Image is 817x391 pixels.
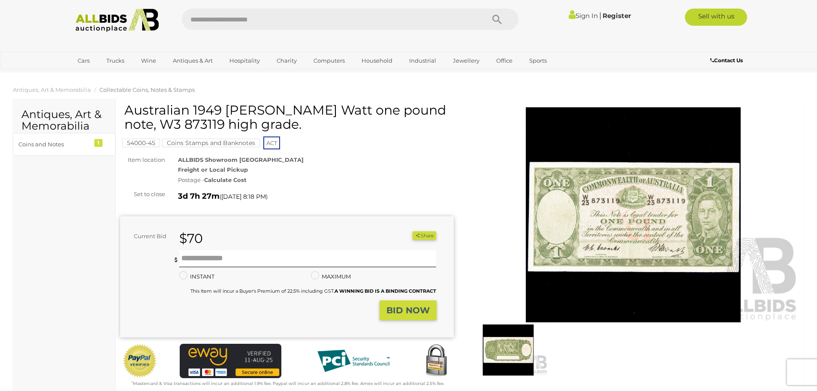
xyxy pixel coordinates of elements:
strong: BID NOW [386,305,430,315]
a: Household [356,54,398,68]
div: 1 [94,139,103,147]
div: Postage - [178,175,454,185]
a: Coins Stamps and Banknotes [162,139,260,146]
a: Sports [524,54,552,68]
img: Allbids.com.au [71,9,164,32]
a: Office [491,54,518,68]
img: Secured by Rapid SSL [419,344,453,378]
span: [DATE] 8:18 PM [221,193,266,200]
a: Contact Us [710,56,745,65]
img: Australian 1949 Coombs Watt one pound note, W3 873119 high grade. [467,107,800,322]
label: INSTANT [179,272,214,282]
a: Computers [308,54,350,68]
small: Mastercard & Visa transactions will incur an additional 1.9% fee. Paypal will incur an additional... [132,381,444,386]
div: Item location [114,155,172,165]
a: Wine [136,54,162,68]
mark: 54000-45 [122,139,160,147]
img: eWAY Payment Gateway [180,344,281,378]
a: Antiques, Art & Memorabilia [13,86,91,93]
a: Register [603,12,631,20]
span: ( ) [220,193,268,200]
h1: Australian 1949 [PERSON_NAME] Watt one pound note, W3 873119 high grade. [124,103,452,131]
strong: Calculate Cost [204,176,247,183]
li: Watch this item [403,231,411,240]
h2: Antiques, Art & Memorabilia [21,109,107,132]
button: Search [476,9,519,30]
mark: Coins Stamps and Banknotes [162,139,260,147]
a: Jewellery [447,54,485,68]
span: ACT [263,136,280,149]
a: Cars [72,54,95,68]
button: BID NOW [380,300,437,321]
label: MAXIMUM [311,272,351,282]
img: Official PayPal Seal [122,344,157,378]
a: Coins and Notes 1 [13,133,115,156]
span: | [599,11,601,20]
img: PCI DSS compliant [311,344,396,378]
a: Sell with us [685,9,747,26]
strong: ALLBIDS Showroom [GEOGRAPHIC_DATA] [178,156,304,163]
b: A WINNING BID IS A BINDING CONTRACT [335,288,436,294]
b: Contact Us [710,57,743,64]
a: Charity [271,54,302,68]
strong: Freight or Local Pickup [178,166,248,173]
a: Antiques & Art [167,54,218,68]
a: 54000-45 [122,139,160,146]
img: Australian 1949 Coombs Watt one pound note, W3 873119 high grade. [469,324,548,376]
div: Coins and Notes [18,139,89,149]
a: Trucks [101,54,130,68]
strong: 3d 7h 27m [178,191,220,201]
a: [GEOGRAPHIC_DATA] [72,68,144,82]
a: Sign In [569,12,598,20]
button: Share [413,231,436,240]
div: Current Bid [120,231,173,241]
small: This Item will incur a Buyer's Premium of 22.5% including GST. [190,288,436,294]
strong: $70 [179,230,203,246]
a: Hospitality [224,54,265,68]
div: Set to close [114,189,172,199]
a: Industrial [404,54,442,68]
a: Collectable Coins, Notes & Stamps [99,86,195,93]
